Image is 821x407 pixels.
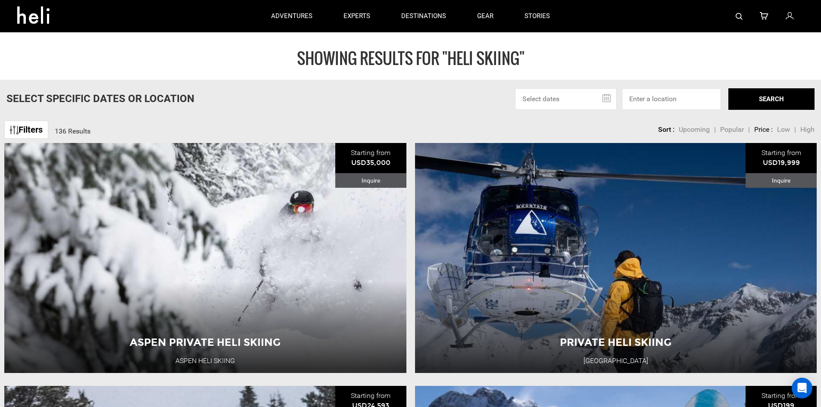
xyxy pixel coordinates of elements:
li: Sort : [658,125,674,135]
button: SEARCH [728,88,815,110]
div: Open Intercom Messenger [792,378,812,398]
p: experts [343,12,370,21]
span: Popular [720,125,744,134]
a: Filters [4,121,48,139]
input: Enter a location [622,88,721,110]
span: Low [777,125,790,134]
img: btn-icon.svg [10,126,19,134]
li: Price : [754,125,773,135]
span: Upcoming [679,125,710,134]
li: | [794,125,796,135]
li: | [714,125,716,135]
p: Select Specific Dates Or Location [6,91,194,106]
span: 136 Results [55,127,91,135]
input: Select dates [515,88,617,110]
span: High [800,125,815,134]
img: search-bar-icon.svg [736,13,743,20]
li: | [748,125,750,135]
p: destinations [401,12,446,21]
p: adventures [271,12,312,21]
